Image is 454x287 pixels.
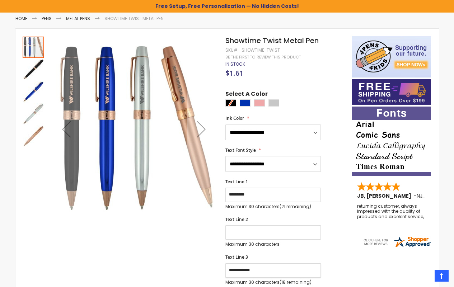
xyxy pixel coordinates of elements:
div: Next [187,36,216,222]
div: Previous [52,36,81,222]
span: Text Font Style [225,147,256,153]
span: Text Line 3 [225,254,248,260]
div: Blue [240,99,251,107]
iframe: Google Customer Reviews [395,268,454,287]
img: 4pens 4 kids [352,36,431,77]
div: Showtime Twist Metal Pen [23,80,45,103]
span: Text Line 2 [225,216,248,222]
span: $1.61 [225,68,243,78]
span: JB, [PERSON_NAME] [357,192,414,199]
span: Text Line 1 [225,179,248,185]
p: Maximum 30 characters [225,279,321,285]
span: (21 remaining) [280,203,311,210]
div: Rose [254,99,265,107]
p: Maximum 30 characters [225,241,321,247]
a: Be the first to review this product [225,55,301,60]
strong: SKU [225,47,239,53]
a: 4pens.com certificate URL [362,244,431,250]
span: Select A Color [225,90,268,100]
span: Ink Color [225,115,244,121]
div: Showtime Twist Metal Pen [23,125,44,147]
img: Showtime Twist Metal Pen [23,81,44,103]
span: NJ [417,192,426,199]
a: Home [15,15,27,22]
span: (18 remaining) [280,279,312,285]
div: Silver [268,99,279,107]
img: Showtime Twist Metal Pen [52,46,216,210]
div: showtime-twist [242,47,280,53]
div: Availability [225,61,245,67]
span: In stock [225,61,245,67]
span: Showtime Twist Metal Pen [225,36,319,46]
div: Showtime Twist Metal Pen [23,36,45,58]
img: Free shipping on orders over $199 [352,79,431,105]
div: Showtime Twist Metal Pen [23,58,45,80]
div: Showtime Twist Metal Pen [23,103,45,125]
img: font-personalization-examples [352,107,431,176]
a: Pens [42,15,52,22]
p: Maximum 30 characters [225,204,321,210]
img: Showtime Twist Metal Pen [23,126,44,147]
li: Showtime Twist Metal Pen [104,16,164,22]
img: Showtime Twist Metal Pen [23,59,44,80]
div: returning customer, always impressed with the quality of products and excelent service, will retu... [357,204,427,219]
a: Metal Pens [66,15,90,22]
img: 4pens.com widget logo [362,235,431,248]
img: Showtime Twist Metal Pen [23,103,44,125]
